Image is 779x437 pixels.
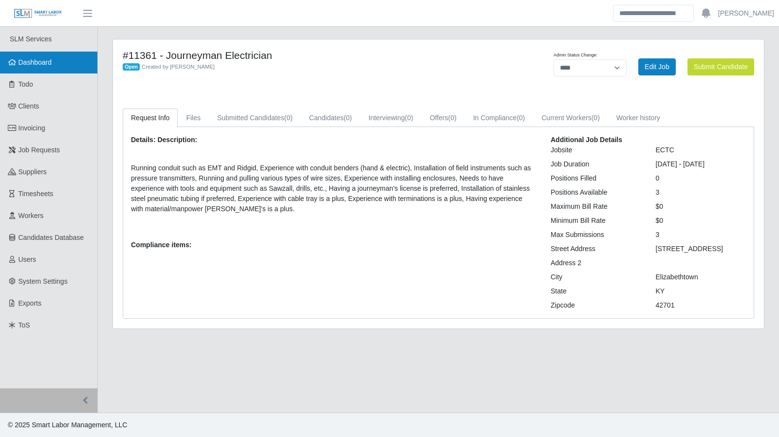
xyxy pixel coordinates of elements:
[284,114,293,122] span: (0)
[543,258,649,268] div: Address 2
[608,109,668,127] a: Worker history
[592,114,600,122] span: (0)
[554,52,597,59] label: Admin Status Change:
[543,187,649,198] div: Positions Available
[649,159,754,169] div: [DATE] - [DATE]
[19,168,47,176] span: Suppliers
[19,277,68,285] span: System Settings
[344,114,352,122] span: (0)
[123,109,178,127] a: Request Info
[543,272,649,282] div: City
[131,163,536,214] p: Running conduit such as EMT and Ridgid, Experience with conduit benders (hand & electric), Instal...
[209,109,301,127] a: Submitted Candidates
[448,114,457,122] span: (0)
[649,145,754,155] div: ECTC
[8,421,127,429] span: © 2025 Smart Labor Management, LLC
[19,299,41,307] span: Exports
[123,63,140,71] span: Open
[405,114,413,122] span: (0)
[543,230,649,240] div: Max Submissions
[19,58,52,66] span: Dashboard
[517,114,525,122] span: (0)
[533,109,608,127] a: Current Workers
[718,8,774,18] a: [PERSON_NAME]
[360,109,422,127] a: Interviewing
[551,136,622,144] b: Additional Job Details
[465,109,534,127] a: In Compliance
[19,255,37,263] span: Users
[157,136,197,144] b: Description:
[14,8,62,19] img: SLM Logo
[649,187,754,198] div: 3
[649,300,754,310] div: 42701
[543,201,649,212] div: Maximum Bill Rate
[19,80,33,88] span: Todo
[178,109,209,127] a: Files
[638,58,676,75] a: Edit Job
[301,109,360,127] a: Candidates
[19,102,39,110] span: Clients
[123,49,485,61] h4: #11361 - Journeyman Electrician
[687,58,754,75] button: Submit Candidate
[649,244,754,254] div: [STREET_ADDRESS]
[19,190,54,198] span: Timesheets
[649,216,754,226] div: $0
[543,145,649,155] div: Jobsite
[19,212,44,219] span: Workers
[543,300,649,310] div: Zipcode
[649,286,754,296] div: KY
[543,286,649,296] div: State
[19,234,84,241] span: Candidates Database
[649,272,754,282] div: Elizabethtown
[543,244,649,254] div: Street Address
[19,321,30,329] span: ToS
[649,173,754,183] div: 0
[649,201,754,212] div: $0
[613,5,694,22] input: Search
[19,124,45,132] span: Invoicing
[142,64,215,70] span: Created by [PERSON_NAME]
[543,173,649,183] div: Positions Filled
[422,109,465,127] a: Offers
[543,216,649,226] div: Minimum Bill Rate
[543,159,649,169] div: Job Duration
[649,230,754,240] div: 3
[10,35,52,43] span: SLM Services
[19,146,60,154] span: Job Requests
[131,241,191,249] b: Compliance items:
[131,136,156,144] b: Details:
